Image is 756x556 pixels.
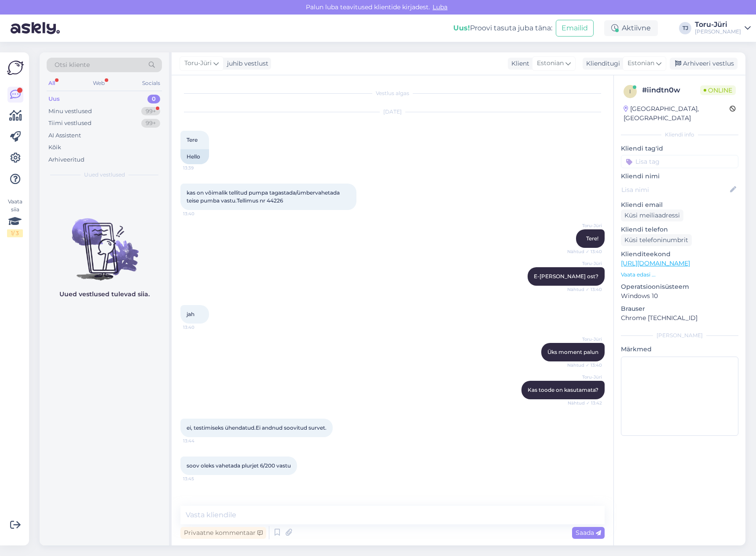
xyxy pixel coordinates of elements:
[670,58,738,70] div: Arhiveeri vestlus
[183,210,216,217] span: 13:40
[695,21,741,28] div: Toru-Jüri
[183,438,216,444] span: 13:44
[628,59,654,68] span: Estonian
[621,155,738,168] input: Lisa tag
[586,235,598,242] span: Tere!
[621,172,738,181] p: Kliendi nimi
[187,462,291,469] span: soov oleks vahetada plurjet 6/200 vastu
[621,259,690,267] a: [URL][DOMAIN_NAME]
[621,185,728,195] input: Lisa nimi
[180,527,266,539] div: Privaatne kommentaar
[534,273,598,280] span: E-[PERSON_NAME] ost?
[556,20,594,37] button: Emailid
[180,108,605,116] div: [DATE]
[642,85,700,96] div: # iindtn0w
[569,374,602,380] span: Toru-Jüri
[183,475,216,482] span: 13:45
[621,200,738,210] p: Kliendi email
[621,131,738,139] div: Kliendi info
[621,304,738,313] p: Brauser
[55,60,90,70] span: Otsi kliente
[568,400,602,406] span: Nähtud ✓ 13:42
[621,282,738,291] p: Operatsioonisüsteem
[187,311,195,317] span: jah
[48,131,81,140] div: AI Assistent
[187,136,198,143] span: Tere
[141,119,160,128] div: 99+
[621,331,738,339] div: [PERSON_NAME]
[537,59,564,68] span: Estonian
[629,88,631,95] span: i
[621,250,738,259] p: Klienditeekond
[48,143,61,152] div: Kõik
[621,271,738,279] p: Vaata edasi ...
[567,362,602,368] span: Nähtud ✓ 13:40
[621,234,692,246] div: Küsi telefoninumbrit
[528,387,598,393] span: Kas toode on kasutamata?
[59,290,150,299] p: Uued vestlused tulevad siia.
[141,107,160,116] div: 99+
[547,349,598,355] span: Üks moment palun
[700,85,736,95] span: Online
[48,107,92,116] div: Minu vestlused
[621,291,738,301] p: Windows 10
[695,28,741,35] div: [PERSON_NAME]
[48,119,92,128] div: Tiimi vestlused
[187,189,341,204] span: kas on võimalik tellitud pumpa tagastada/ümbervahetada teise pumba vastu.Tellimus nr 44226
[180,89,605,97] div: Vestlus algas
[140,77,162,89] div: Socials
[183,165,216,171] span: 13:39
[453,24,470,32] b: Uus!
[569,336,602,342] span: Toru-Jüri
[91,77,106,89] div: Web
[147,95,160,103] div: 0
[48,155,84,164] div: Arhiveeritud
[567,286,602,293] span: Nähtud ✓ 13:40
[453,23,552,33] div: Proovi tasuta juba täna:
[624,104,730,123] div: [GEOGRAPHIC_DATA], [GEOGRAPHIC_DATA]
[569,260,602,267] span: Toru-Jüri
[48,95,60,103] div: Uus
[7,229,23,237] div: 1 / 3
[567,248,602,255] span: Nähtud ✓ 13:40
[430,3,450,11] span: Luba
[187,424,327,431] span: ei, testimiseks ühendatud.Ei andnud soovitud survet.
[695,21,751,35] a: Toru-Jüri[PERSON_NAME]
[508,59,529,68] div: Klient
[569,222,602,229] span: Toru-Jüri
[180,149,209,164] div: Hello
[621,144,738,153] p: Kliendi tag'id
[621,313,738,323] p: Chrome [TECHNICAL_ID]
[621,225,738,234] p: Kliendi telefon
[604,20,658,36] div: Aktiivne
[7,198,23,237] div: Vaata siia
[47,77,57,89] div: All
[583,59,620,68] div: Klienditugi
[576,529,601,537] span: Saada
[183,324,216,331] span: 13:40
[621,345,738,354] p: Märkmed
[7,59,24,76] img: Askly Logo
[224,59,268,68] div: juhib vestlust
[184,59,212,68] span: Toru-Jüri
[621,210,683,221] div: Küsi meiliaadressi
[40,203,169,282] img: No chats
[679,22,691,34] div: TJ
[84,171,125,179] span: Uued vestlused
